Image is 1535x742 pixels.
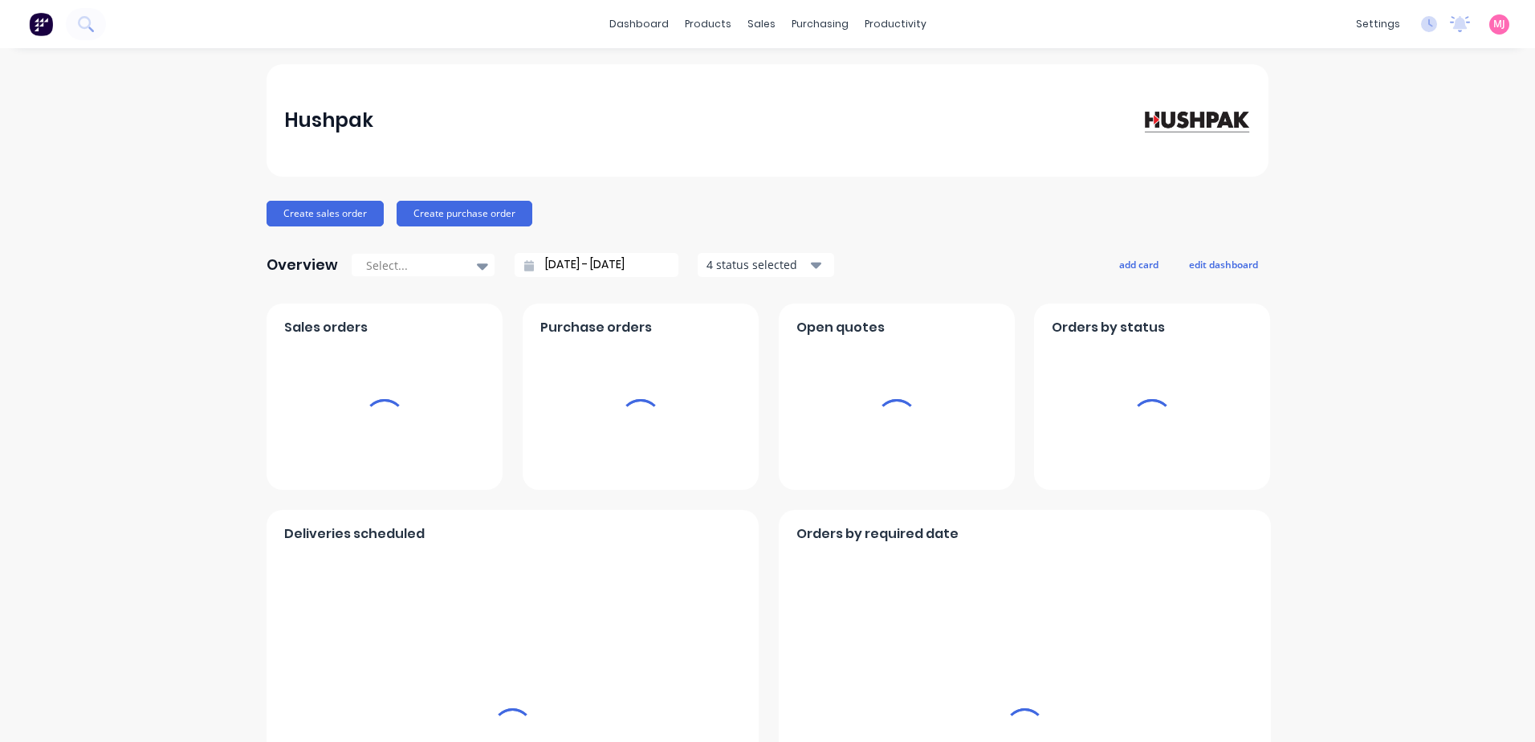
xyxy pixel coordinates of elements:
div: settings [1348,12,1408,36]
img: Factory [29,12,53,36]
button: Create sales order [267,201,384,226]
button: add card [1109,254,1169,275]
span: MJ [1493,17,1505,31]
span: Deliveries scheduled [284,524,425,544]
span: Orders by status [1052,318,1165,337]
span: Orders by required date [796,524,959,544]
div: purchasing [784,12,857,36]
span: Sales orders [284,318,368,337]
div: 4 status selected [706,256,808,273]
div: products [677,12,739,36]
div: Hushpak [284,104,373,137]
button: Create purchase order [397,201,532,226]
span: Open quotes [796,318,885,337]
span: Purchase orders [540,318,652,337]
button: edit dashboard [1179,254,1268,275]
a: dashboard [601,12,677,36]
div: Overview [267,249,338,281]
div: productivity [857,12,934,36]
button: 4 status selected [698,253,834,277]
div: sales [739,12,784,36]
img: Hushpak [1138,106,1251,134]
